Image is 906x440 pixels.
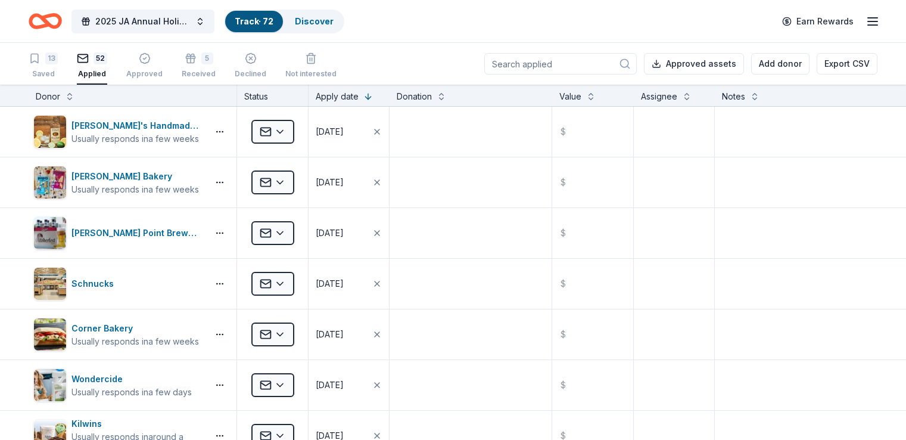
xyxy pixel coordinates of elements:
[644,53,744,75] button: Approved assets
[316,378,344,392] div: [DATE]
[775,11,861,32] a: Earn Rewards
[71,184,199,196] div: Usually responds in a few weeks
[29,48,58,85] button: 13Saved
[71,277,119,291] div: Schnucks
[559,89,581,104] div: Value
[71,336,199,348] div: Usually responds in a few weeks
[45,52,58,64] div: 13
[71,386,192,398] div: Usually responds in a few days
[316,226,344,240] div: [DATE]
[224,10,344,33] button: Track· 72Discover
[77,48,107,85] button: 52Applied
[201,52,213,64] div: 5
[285,69,337,79] div: Not interested
[235,16,273,26] a: Track· 72
[71,10,214,33] button: 2025 JA Annual Holiday Auction
[33,216,203,250] button: Image for Stevens Point Brewery[PERSON_NAME] Point Brewery
[309,259,389,309] button: [DATE]
[34,217,66,249] img: Image for Stevens Point Brewery
[71,372,192,386] div: Wondercide
[182,69,216,79] div: Received
[316,89,359,104] div: Apply date
[34,116,66,148] img: Image for Tito's Handmade Vodka
[817,53,877,75] button: Export CSV
[33,166,203,199] button: Image for Bobo's Bakery[PERSON_NAME] BakeryUsually responds ina few weeks
[235,69,266,79] div: Declined
[33,368,203,402] button: Image for WondercideWondercideUsually responds ina few days
[722,89,745,104] div: Notes
[397,89,432,104] div: Donation
[36,89,60,104] div: Donor
[29,7,62,35] a: Home
[309,208,389,258] button: [DATE]
[71,321,199,336] div: Corner Bakery
[95,14,191,29] span: 2025 JA Annual Holiday Auction
[309,157,389,207] button: [DATE]
[182,48,216,85] button: 5Received
[316,125,344,139] div: [DATE]
[316,175,344,190] div: [DATE]
[71,119,203,133] div: [PERSON_NAME]'s Handmade Vodka
[126,48,163,85] button: Approved
[484,53,637,75] input: Search applied
[641,89,677,104] div: Assignee
[309,360,389,410] button: [DATE]
[316,277,344,291] div: [DATE]
[309,107,389,157] button: [DATE]
[309,309,389,360] button: [DATE]
[71,169,199,184] div: [PERSON_NAME] Bakery
[34,268,66,300] img: Image for Schnucks
[316,327,344,342] div: [DATE]
[29,69,58,79] div: Saved
[235,48,266,85] button: Declined
[34,318,66,351] img: Image for Corner Bakery
[33,267,203,300] button: Image for SchnucksSchnucks
[94,52,107,64] div: 52
[71,133,203,145] div: Usually responds in a few weeks
[34,166,66,199] img: Image for Bobo's Bakery
[33,318,203,351] button: Image for Corner BakeryCorner BakeryUsually responds ina few weeks
[751,53,810,75] button: Add donor
[237,85,309,106] div: Status
[34,369,66,401] img: Image for Wondercide
[33,115,203,148] button: Image for Tito's Handmade Vodka[PERSON_NAME]'s Handmade VodkaUsually responds ina few weeks
[71,226,203,240] div: [PERSON_NAME] Point Brewery
[126,69,163,79] div: Approved
[285,48,337,85] button: Not interested
[71,417,203,431] div: Kilwins
[295,16,334,26] a: Discover
[77,69,107,79] div: Applied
